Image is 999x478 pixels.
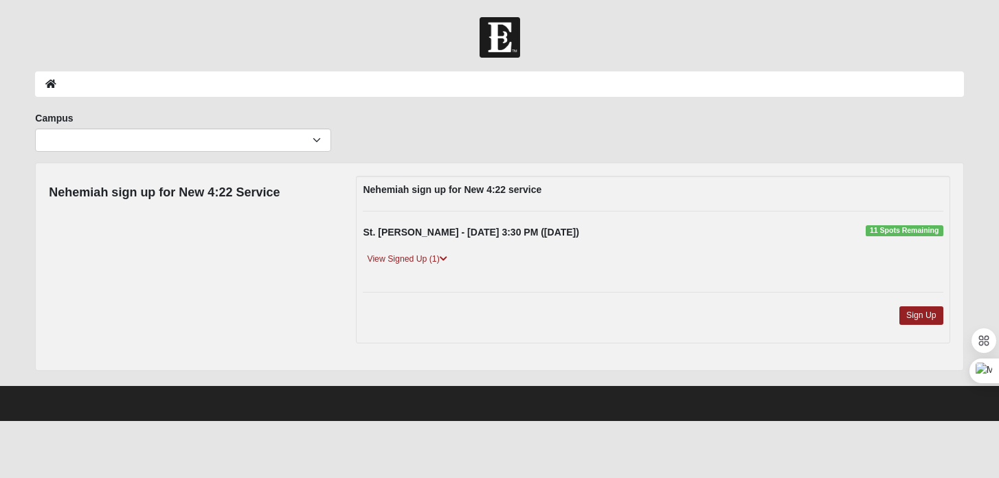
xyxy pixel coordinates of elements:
[363,227,579,238] strong: St. [PERSON_NAME] - [DATE] 3:30 PM ([DATE])
[363,184,541,195] strong: Nehemiah sign up for New 4:22 service
[35,111,73,125] label: Campus
[49,185,280,201] h4: Nehemiah sign up for New 4:22 Service
[866,225,943,236] span: 11 Spots Remaining
[363,252,451,266] a: View Signed Up (1)
[480,17,520,58] img: Church of Eleven22 Logo
[899,306,943,325] a: Sign Up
